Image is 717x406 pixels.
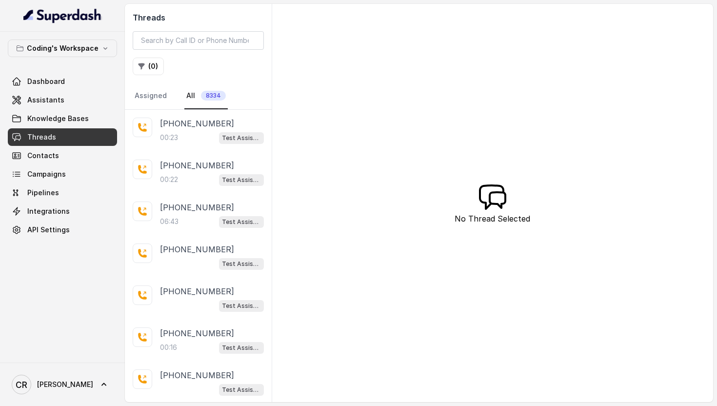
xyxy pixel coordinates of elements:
p: [PHONE_NUMBER] [160,202,234,213]
h2: Threads [133,12,264,23]
p: No Thread Selected [455,213,530,224]
p: Test Assistant-3 [222,217,261,227]
p: 00:22 [160,175,178,184]
p: 06:43 [160,217,179,226]
p: Coding's Workspace [27,42,99,54]
img: light.svg [23,8,102,23]
p: Test Assistant-3 [222,343,261,353]
span: 8334 [201,91,226,101]
a: Threads [8,128,117,146]
p: [PHONE_NUMBER] [160,327,234,339]
a: Pipelines [8,184,117,202]
p: Test Assistant-3 [222,259,261,269]
nav: Tabs [133,83,264,109]
p: Test Assistant-3 [222,301,261,311]
p: [PHONE_NUMBER] [160,369,234,381]
button: Coding's Workspace [8,40,117,57]
p: [PHONE_NUMBER] [160,285,234,297]
a: [PERSON_NAME] [8,371,117,398]
p: Test Assistant-3 [222,385,261,395]
p: 00:23 [160,133,178,142]
a: Integrations [8,203,117,220]
a: API Settings [8,221,117,239]
a: Campaigns [8,165,117,183]
p: [PHONE_NUMBER] [160,160,234,171]
p: Test Assistant-3 [222,133,261,143]
input: Search by Call ID or Phone Number [133,31,264,50]
p: [PHONE_NUMBER] [160,118,234,129]
a: Assistants [8,91,117,109]
a: All8334 [184,83,228,109]
button: (0) [133,58,164,75]
a: Assigned [133,83,169,109]
a: Contacts [8,147,117,164]
p: 00:16 [160,343,177,352]
p: Test Assistant-3 [222,175,261,185]
a: Knowledge Bases [8,110,117,127]
p: [PHONE_NUMBER] [160,244,234,255]
a: Dashboard [8,73,117,90]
